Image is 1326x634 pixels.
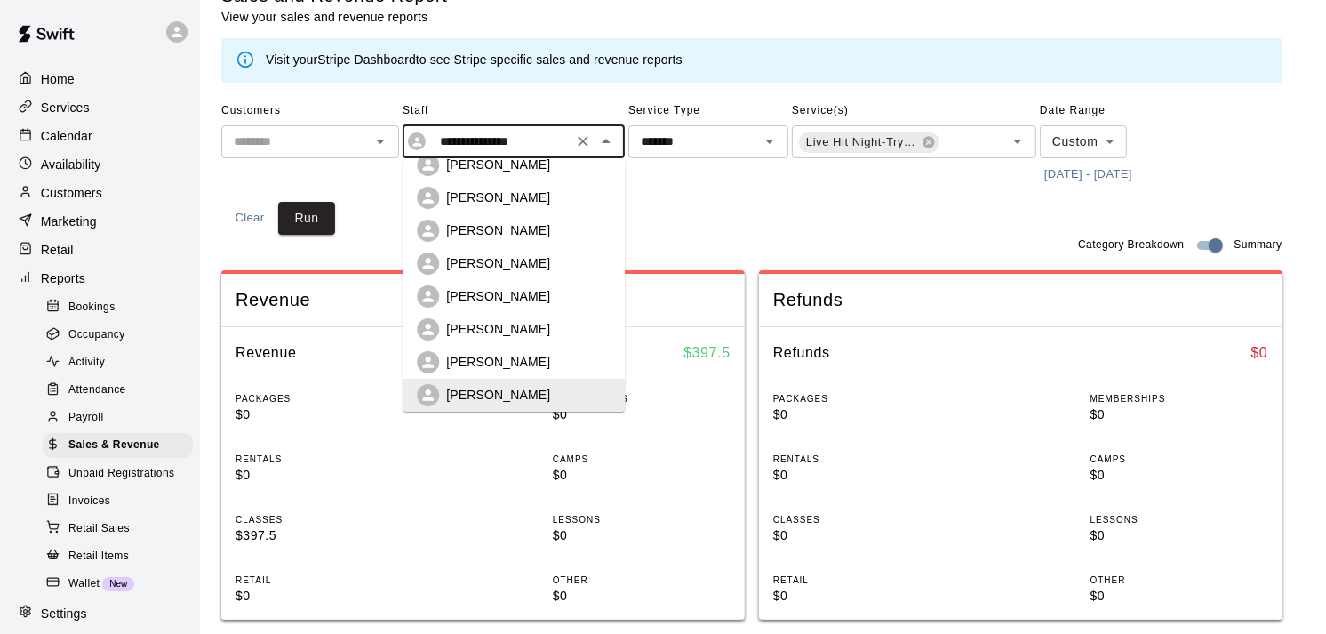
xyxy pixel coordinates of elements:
[236,513,413,526] p: CLASSES
[43,517,193,542] div: Retail Sales
[68,437,160,454] span: Sales & Revenue
[1251,341,1268,365] h6: $ 0
[236,526,413,545] p: $397.5
[41,605,87,622] p: Settings
[446,386,550,404] p: [PERSON_NAME]
[41,213,97,230] p: Marketing
[41,184,102,202] p: Customers
[43,433,193,458] div: Sales & Revenue
[792,97,1036,125] span: Service(s)
[553,453,731,466] p: CAMPS
[14,151,186,178] a: Availability
[14,180,186,206] div: Customers
[553,392,731,405] p: MEMBERSHIPS
[43,461,193,486] div: Unpaid Registrations
[14,600,186,627] div: Settings
[446,189,550,206] p: [PERSON_NAME]
[43,293,200,321] a: Bookings
[221,202,278,235] button: Clear
[1090,453,1268,466] p: CAMPS
[14,66,186,92] a: Home
[628,97,788,125] span: Service Type
[43,542,200,570] a: Retail Items
[43,377,200,405] a: Attendance
[43,378,193,403] div: Attendance
[1040,97,1195,125] span: Date Range
[68,575,100,593] span: Wallet
[236,392,413,405] p: PACKAGES
[403,97,625,125] span: Staff
[43,349,200,377] a: Activity
[594,129,619,154] button: Close
[317,52,416,67] a: Stripe Dashboard
[446,353,550,371] p: [PERSON_NAME]
[43,572,193,597] div: WalletNew
[41,70,75,88] p: Home
[14,94,186,121] a: Services
[1090,587,1268,606] p: $0
[1090,574,1268,587] p: OTHER
[43,323,193,348] div: Occupancy
[68,548,129,566] span: Retail Items
[278,202,335,235] button: Run
[68,520,130,538] span: Retail Sales
[68,326,125,344] span: Occupancy
[1005,129,1030,154] button: Open
[41,269,85,287] p: Reports
[14,208,186,235] a: Marketing
[68,381,126,399] span: Attendance
[236,587,413,606] p: $0
[43,515,200,542] a: Retail Sales
[43,544,193,569] div: Retail Items
[1090,405,1268,424] p: $0
[43,321,200,349] a: Occupancy
[43,405,200,432] a: Payroll
[799,133,925,151] span: Live Hit Night-Tryout Prep 7U-9U
[683,341,731,365] h6: $ 397.5
[236,288,731,312] span: Revenue
[446,156,550,173] p: [PERSON_NAME]
[14,265,186,292] a: Reports
[68,299,116,317] span: Bookings
[368,129,393,154] button: Open
[236,341,297,365] h6: Revenue
[266,51,683,70] div: Visit your to see Stripe specific sales and revenue reports
[1090,526,1268,545] p: $0
[773,405,951,424] p: $0
[446,287,550,305] p: [PERSON_NAME]
[553,574,731,587] p: OTHER
[43,570,200,598] a: WalletNew
[41,156,101,173] p: Availability
[553,513,731,526] p: LESSONS
[41,99,90,116] p: Services
[773,587,951,606] p: $0
[102,579,134,589] span: New
[43,405,193,430] div: Payroll
[14,123,186,149] a: Calendar
[1078,237,1184,254] span: Category Breakdown
[446,221,550,239] p: [PERSON_NAME]
[221,8,448,26] p: View your sales and revenue reports
[1090,466,1268,485] p: $0
[43,487,200,515] a: Invoices
[236,574,413,587] p: RETAIL
[773,526,951,545] p: $0
[41,127,92,145] p: Calendar
[236,405,413,424] p: $0
[236,453,413,466] p: RENTALS
[68,354,105,372] span: Activity
[446,254,550,272] p: [PERSON_NAME]
[553,587,731,606] p: $0
[773,466,951,485] p: $0
[41,241,74,259] p: Retail
[553,466,731,485] p: $0
[236,466,413,485] p: $0
[43,350,193,375] div: Activity
[773,574,951,587] p: RETAIL
[14,237,186,263] a: Retail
